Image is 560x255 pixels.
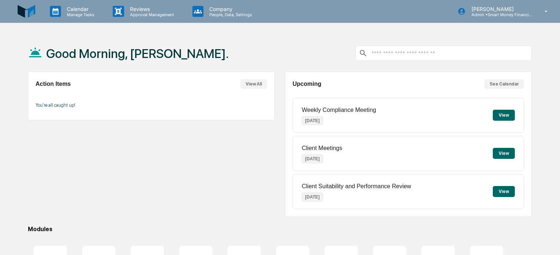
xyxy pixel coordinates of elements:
p: You're all caught up! [36,102,267,108]
p: Manage Tasks [61,12,98,17]
p: [PERSON_NAME] [466,6,534,12]
h2: Action Items [36,81,71,87]
h2: Upcoming [293,81,321,87]
p: People, Data, Settings [203,12,256,17]
div: Modules [28,226,532,233]
p: Company [203,6,256,12]
p: Approval Management [124,12,178,17]
p: Client Meetings [302,145,342,152]
button: See Calendar [484,79,524,89]
p: Reviews [124,6,178,12]
img: logo [18,3,35,20]
p: Admin • Smart Money Financial Advisors [466,12,534,17]
p: [DATE] [302,193,323,201]
p: [DATE] [302,154,323,163]
p: Weekly Compliance Meeting [302,107,376,113]
button: View All [241,79,267,89]
p: [DATE] [302,116,323,125]
p: Client Suitability and Performance Review [302,183,411,190]
button: View [493,110,515,121]
p: Calendar [61,6,98,12]
h1: Good Morning, [PERSON_NAME]. [46,46,229,61]
button: View [493,186,515,197]
button: View [493,148,515,159]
